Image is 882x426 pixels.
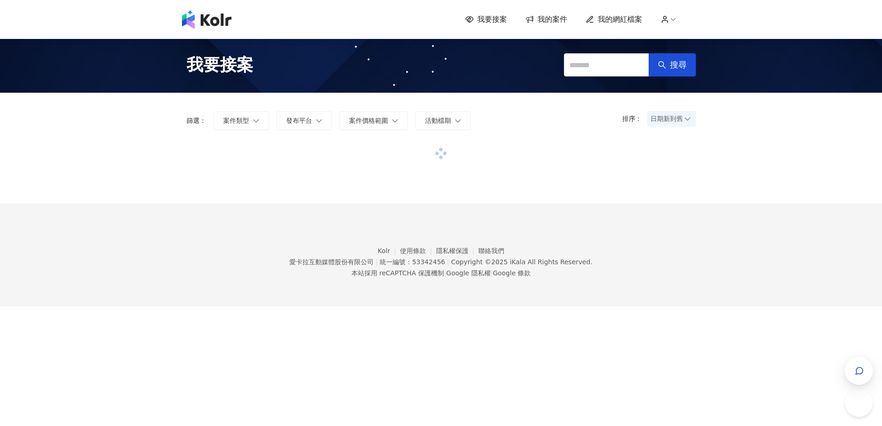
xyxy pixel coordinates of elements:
span: 本站採用 reCAPTCHA 保護機制 [351,267,531,279]
span: 日期新到舊 [651,112,693,126]
span: search [658,61,666,69]
button: 搜尋 [649,53,696,76]
a: 聯絡我們 [478,247,504,254]
span: 我的案件 [538,14,567,25]
img: logo [182,10,231,29]
span: 發布平台 [286,117,312,124]
a: 我的案件 [525,14,567,25]
a: Google 隱私權 [446,269,491,277]
a: 我要接案 [465,14,507,25]
a: 隱私權保護 [436,247,479,254]
div: 愛卡拉互動媒體股份有限公司 [289,258,374,266]
span: 案件類型 [223,117,249,124]
span: | [447,258,449,266]
a: 使用條款 [400,247,436,254]
span: | [444,269,446,277]
a: iKala [510,258,525,266]
a: 我的網紅檔案 [586,14,642,25]
a: Kolr [378,247,400,254]
span: 我要接案 [187,53,253,76]
a: Google 條款 [493,269,531,277]
button: 發布平台 [276,111,332,130]
iframe: Help Scout Beacon - Open [845,389,873,417]
span: 我要接案 [477,14,507,25]
span: 活動檔期 [425,117,451,124]
span: | [491,269,493,277]
span: 案件價格範圍 [349,117,388,124]
p: 排序： [622,115,647,122]
button: 活動檔期 [415,111,471,130]
button: 案件價格範圍 [339,111,408,130]
div: Copyright © 2025 All Rights Reserved. [451,258,592,266]
div: 統一編號：53342456 [380,258,445,266]
span: | [375,258,378,266]
p: 篩選： [187,117,206,124]
button: 案件類型 [213,111,269,130]
span: 我的網紅檔案 [598,14,642,25]
span: 搜尋 [670,60,687,70]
